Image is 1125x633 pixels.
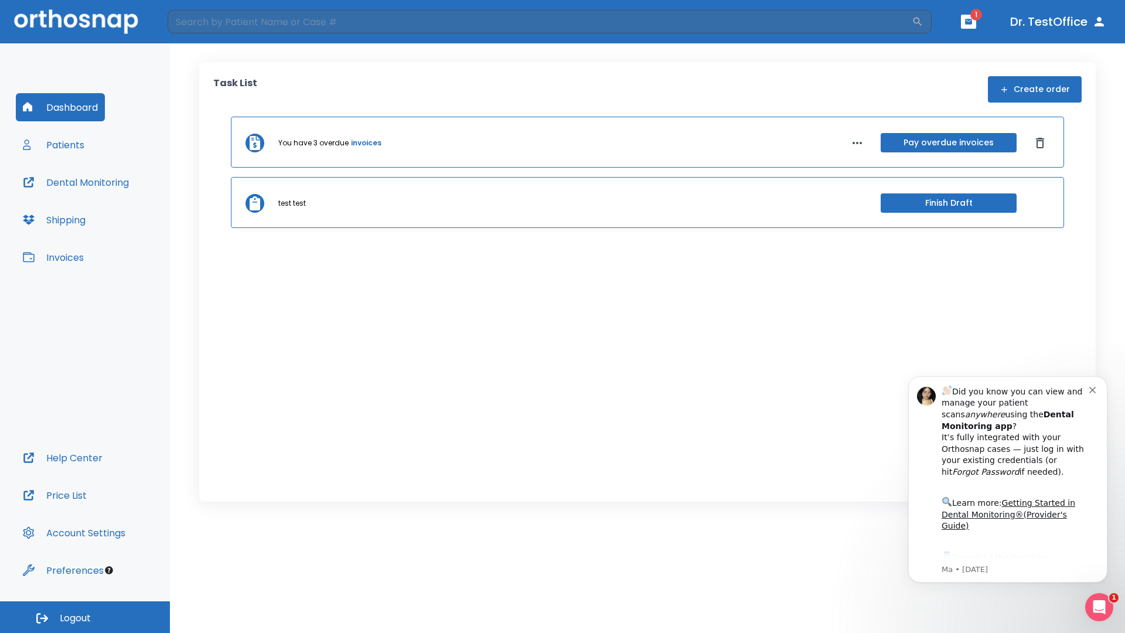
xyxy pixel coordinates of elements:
[881,193,1017,213] button: Finish Draft
[16,519,132,547] button: Account Settings
[351,138,381,148] a: invoices
[16,93,105,121] button: Dashboard
[1031,134,1049,152] button: Dismiss
[104,565,114,576] div: Tooltip anchor
[1005,11,1111,32] button: Dr. TestOffice
[168,10,912,33] input: Search by Patient Name or Case #
[16,131,91,159] button: Patients
[891,359,1125,601] iframe: Intercom notifications message
[1085,593,1113,621] iframe: Intercom live chat
[970,9,982,21] span: 1
[278,198,306,209] p: test test
[51,194,155,215] a: App Store
[16,444,110,472] button: Help Center
[16,481,94,509] button: Price List
[16,168,136,196] button: Dental Monitoring
[60,612,91,625] span: Logout
[1109,593,1119,603] span: 1
[213,76,257,103] p: Task List
[51,206,199,216] p: Message from Ma, sent 2w ago
[16,206,93,234] button: Shipping
[16,556,111,584] button: Preferences
[14,9,138,33] img: Orthosnap
[199,25,208,35] button: Dismiss notification
[278,138,349,148] p: You have 3 overdue
[51,191,199,251] div: Download the app: | ​ Let us know if you need help getting started!
[988,76,1082,103] button: Create order
[16,243,91,271] button: Invoices
[881,133,1017,152] button: Pay overdue invoices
